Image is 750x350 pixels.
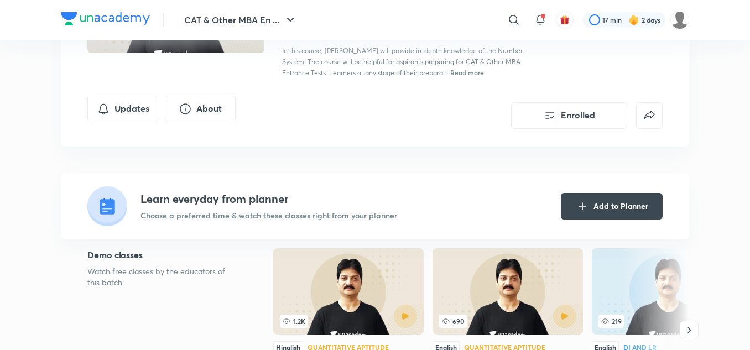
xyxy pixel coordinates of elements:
button: CAT & Other MBA En ... [178,9,304,31]
p: Choose a preferred time & watch these classes right from your planner [140,210,397,221]
span: 690 [439,315,467,328]
h4: Learn everyday from planner [140,191,397,207]
span: 219 [598,315,624,328]
span: Read more [450,68,484,77]
button: About [165,96,236,122]
button: false [636,102,663,129]
img: subham agarwal [670,11,689,29]
span: 1.2K [280,315,308,328]
img: streak [628,14,639,25]
h5: Demo classes [87,248,238,262]
span: In this course, [PERSON_NAME] will provide in-depth knowledge of the Number System. The course wi... [282,46,523,77]
button: Add to Planner [561,193,663,220]
a: Company Logo [61,12,150,28]
button: Updates [87,96,158,122]
button: Enrolled [511,102,627,129]
img: avatar [560,15,570,25]
img: Company Logo [61,12,150,25]
button: avatar [556,11,574,29]
p: Watch free classes by the educators of this batch [87,266,238,288]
